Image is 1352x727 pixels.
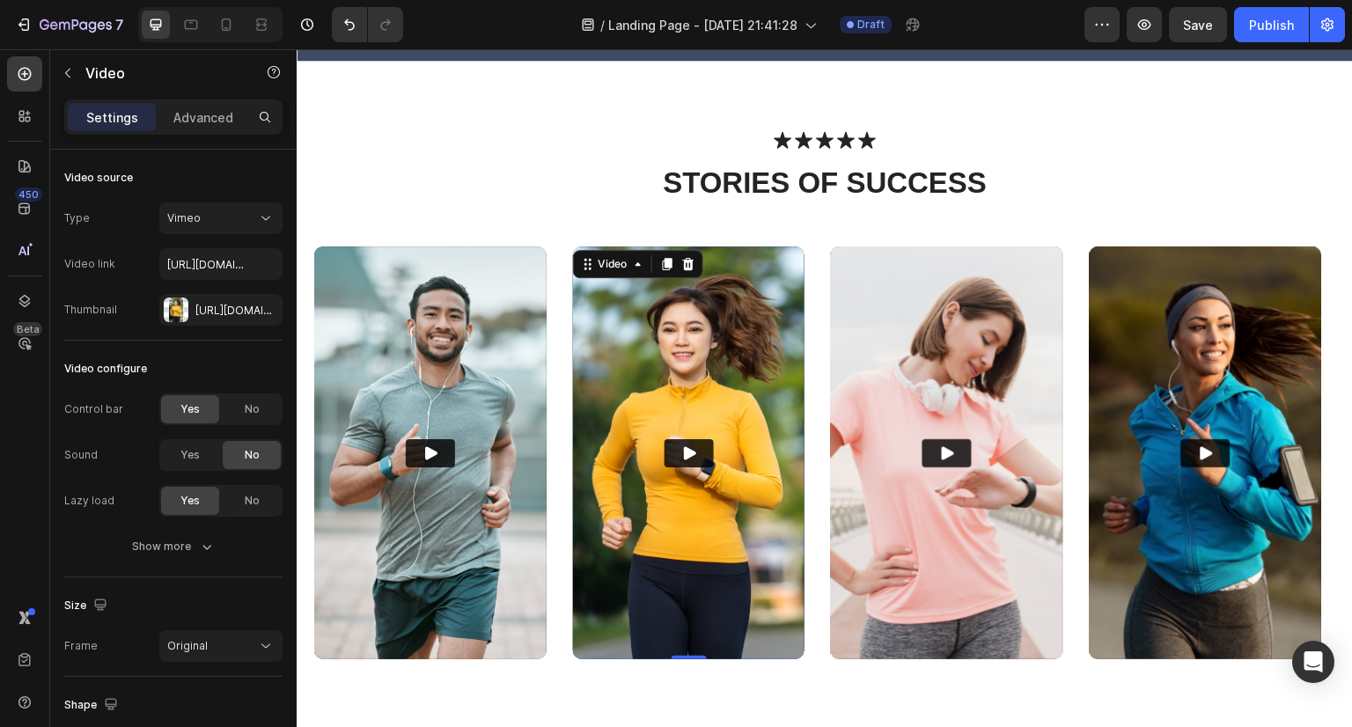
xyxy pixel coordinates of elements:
img: Alt image [793,197,1025,610]
div: [URL][DOMAIN_NAME] [195,303,278,319]
p: 7 [115,14,123,35]
span: Vimeo [167,211,201,224]
button: Show more [64,531,283,562]
div: Shape [64,694,121,717]
button: Save [1169,7,1227,42]
span: Yes [180,401,200,417]
div: 450 [15,187,42,202]
div: Publish [1249,16,1294,34]
button: Publish [1234,7,1309,42]
span: No [245,493,260,509]
div: Type [64,210,90,226]
button: 7 [7,7,131,42]
span: No [245,447,260,463]
span: Save [1183,18,1213,33]
button: Play [885,390,934,418]
button: Original [159,630,283,662]
div: Lazy load [64,493,114,509]
span: Landing Page - [DATE] 21:41:28 [608,16,797,34]
p: Settings [86,108,138,127]
div: Show more [132,538,216,555]
span: No [245,401,260,417]
div: Beta [13,322,42,336]
div: Control bar [64,401,123,417]
button: Play [368,390,417,418]
span: Original [167,639,208,652]
div: Thumbnail [64,302,117,318]
span: / [600,16,605,34]
span: Yes [180,447,200,463]
div: Video [298,207,334,223]
div: Size [64,594,111,618]
span: Yes [180,493,200,509]
div: Video configure [64,361,147,377]
input: Insert video url here [159,248,283,280]
div: Sound [64,447,98,463]
span: Draft [857,17,885,33]
div: Open Intercom Messenger [1292,641,1334,683]
div: Undo/Redo [332,7,403,42]
button: Vimeo [159,202,283,234]
button: Play [626,390,675,418]
div: Video link [64,256,115,272]
p: Advanced [173,108,233,127]
div: Video source [64,170,133,186]
p: Video [85,62,235,84]
img: Alt image [534,197,767,610]
div: Frame [64,638,98,654]
iframe: To enrich screen reader interactions, please activate Accessibility in Grammarly extension settings [297,49,1352,727]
